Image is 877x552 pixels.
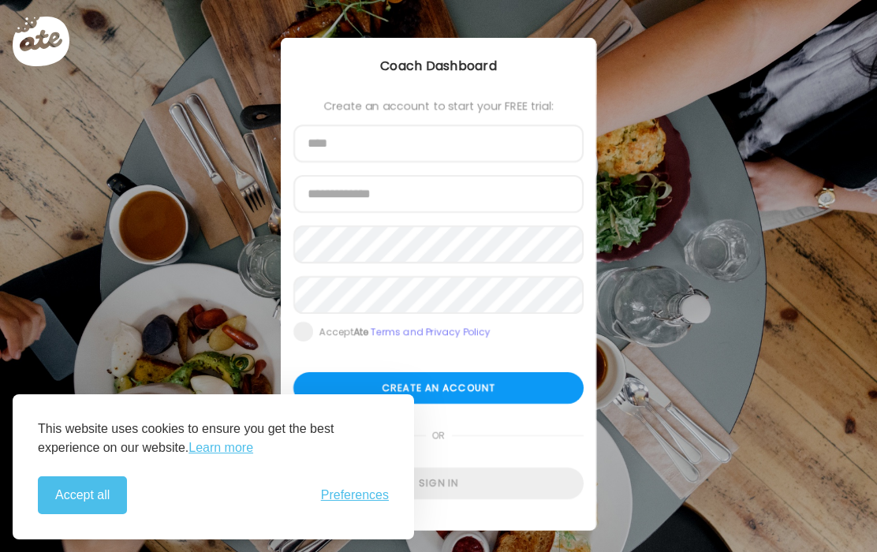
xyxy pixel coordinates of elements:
[188,438,253,457] a: Learn more
[38,420,389,457] p: This website uses cookies to ensure you get the best experience on our website.
[293,99,584,112] div: Create an account to start your FREE trial:
[281,57,596,76] div: Coach Dashboard
[38,476,127,514] button: Accept all cookies
[321,488,389,502] button: Toggle preferences
[321,488,389,502] span: Preferences
[293,372,584,404] div: Create an account
[293,468,584,499] div: Sign in
[319,326,491,338] div: Accept
[371,325,491,338] a: Terms and Privacy Policy
[353,325,368,338] b: Ate
[426,420,452,451] span: or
